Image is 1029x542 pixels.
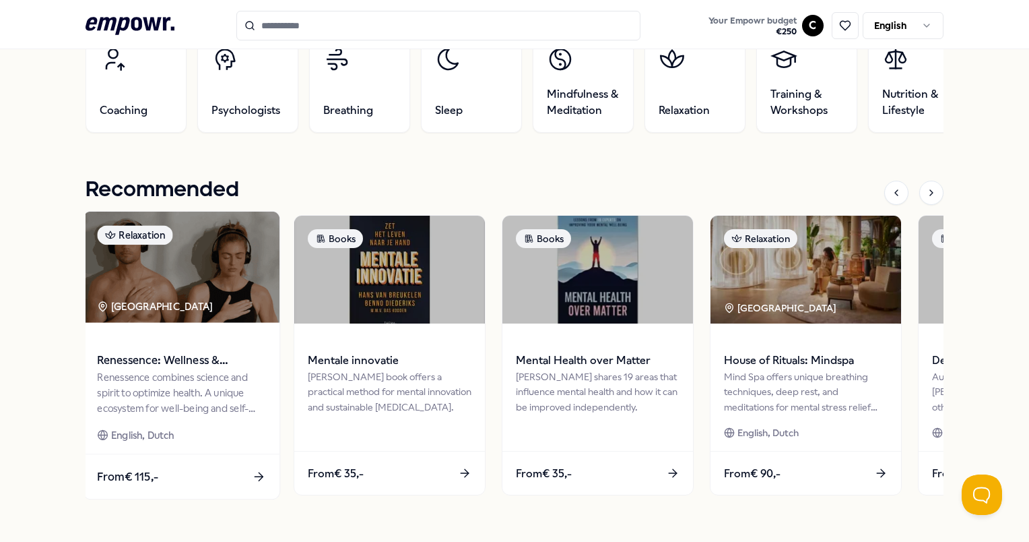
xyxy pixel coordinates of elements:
a: package imageBooksMental Health over Matter[PERSON_NAME] shares 19 areas that influence mental he... [502,215,694,495]
span: Coaching [100,102,147,119]
span: From € 35,- [308,465,364,483]
a: Psychologists [197,32,298,133]
span: Sleep [435,102,463,119]
a: Relaxation [644,32,745,133]
div: Renessence combines science and spirit to optimize health. A unique ecosystem for well-being and ... [98,369,266,416]
a: package imageRelaxation[GEOGRAPHIC_DATA] Renessence: Wellness & MindfulnessRenessence combines sc... [83,211,281,500]
a: Sleep [421,32,522,133]
span: Mentale innovatie [308,352,471,369]
span: House of Rituals: Mindspa [724,352,888,369]
a: package imageBooksMentale innovatie[PERSON_NAME] book offers a practical method for mental innova... [294,215,486,495]
span: Renessence: Wellness & Mindfulness [98,352,266,369]
span: Psychologists [211,102,280,119]
div: [PERSON_NAME] shares 19 areas that influence mental health and how it can be improved independently. [516,369,679,415]
div: [PERSON_NAME] book offers a practical method for mental innovation and sustainable [MEDICAL_DATA]. [308,369,471,415]
img: package image [710,216,901,324]
span: English, Dutch [111,427,174,443]
span: From € 115,- [98,468,159,485]
iframe: Help Scout Beacon - Open [962,475,1002,515]
div: [GEOGRAPHIC_DATA] [98,299,215,314]
span: Your Empowr budget [708,16,797,26]
span: Nutrition & Lifestyle [882,86,955,119]
div: Books [308,229,363,248]
div: Books [932,229,987,248]
span: Relaxation [659,102,710,119]
div: Mind Spa offers unique breathing techniques, deep rest, and meditations for mental stress relief ... [724,369,888,415]
a: Your Empowr budget€250 [703,11,802,40]
img: package image [84,212,279,323]
span: € 250 [708,26,797,37]
input: Search for products, categories or subcategories [236,11,640,40]
div: Relaxation [724,229,797,248]
div: [GEOGRAPHIC_DATA] [724,301,838,315]
span: Training & Workshops [770,86,843,119]
span: Breathing [323,102,373,119]
h1: Recommended [86,173,239,207]
a: package imageRelaxation[GEOGRAPHIC_DATA] House of Rituals: MindspaMind Spa offers unique breathin... [710,215,902,495]
div: Relaxation [98,225,173,245]
span: From € 35,- [516,465,572,483]
button: Your Empowr budget€250 [706,13,799,40]
a: Coaching [86,32,187,133]
img: package image [294,216,485,324]
a: Training & Workshops [756,32,857,133]
div: Books [516,229,571,248]
span: Mental Health over Matter [516,352,679,369]
img: package image [502,216,693,324]
span: From € 90,- [724,465,781,483]
a: Nutrition & Lifestyle [868,32,969,133]
span: Mindfulness & Meditation [547,86,620,119]
span: English, Dutch [737,425,799,440]
button: C [802,15,824,36]
span: From € 25,- [932,465,988,483]
a: Breathing [309,32,410,133]
a: Mindfulness & Meditation [533,32,634,133]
